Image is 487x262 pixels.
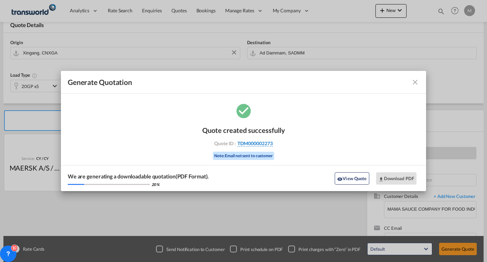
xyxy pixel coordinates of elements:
md-dialog: Generate Quotation Quote ... [61,71,426,191]
button: icon-eyeView Quote [335,172,369,185]
button: Download PDF [376,172,417,185]
div: Quote created successfully [202,126,285,134]
span: TDM000002273 [238,140,273,147]
md-icon: icon-eye [337,176,343,182]
div: Note: Email not sent to customer [213,152,274,160]
div: Quote ID : [204,140,283,147]
md-icon: icon-download [379,176,384,182]
span: Generate Quotation [68,78,132,87]
div: We are generating a downloadable quotation(PDF Format). [68,173,209,180]
div: 20 % [152,182,159,187]
md-icon: icon-checkbox-marked-circle [235,102,252,119]
md-icon: icon-close fg-AAA8AD cursor m-0 [411,78,419,86]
